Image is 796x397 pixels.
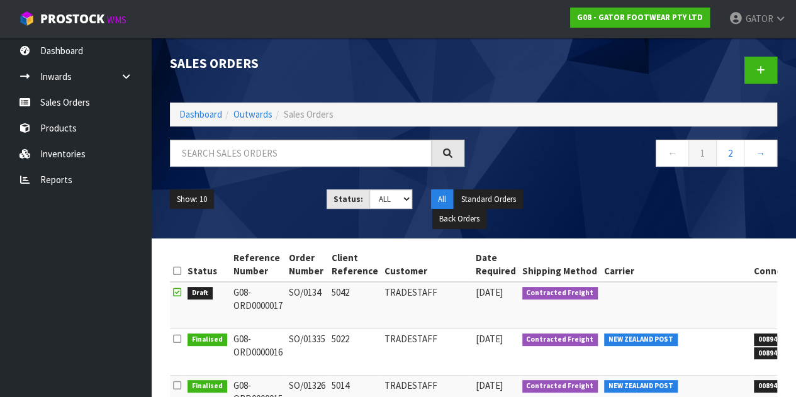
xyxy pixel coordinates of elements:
td: TRADESTAFF [381,328,473,375]
span: NEW ZEALAND POST [604,380,678,393]
a: Outwards [233,108,272,120]
td: 5022 [328,328,381,375]
nav: Page navigation [483,140,778,171]
span: Contracted Freight [522,333,598,346]
span: [DATE] [476,333,503,345]
a: Dashboard [179,108,222,120]
th: Status [184,248,230,282]
button: All [431,189,453,210]
a: 1 [688,140,717,167]
span: Finalised [188,380,227,393]
span: Contracted Freight [522,380,598,393]
td: 5042 [328,282,381,329]
span: Draft [188,287,213,299]
th: Reference Number [230,248,286,282]
th: Client Reference [328,248,381,282]
span: [DATE] [476,286,503,298]
button: Standard Orders [454,189,523,210]
a: ← [656,140,689,167]
button: Back Orders [432,209,486,229]
small: WMS [107,14,126,26]
a: → [744,140,777,167]
td: SO/01335 [286,328,328,375]
a: 2 [716,140,744,167]
span: ProStock [40,11,104,27]
span: [DATE] [476,379,503,391]
span: Finalised [188,333,227,346]
td: G08-ORD 0000016 [230,328,286,375]
span: Sales Orders [284,108,334,120]
span: GATOR [745,13,773,25]
h1: Sales Orders [170,57,464,71]
img: cube-alt.png [19,11,35,26]
th: Date Required [473,248,519,282]
th: Carrier [601,248,751,282]
td: SO/0134 [286,282,328,329]
th: Customer [381,248,473,282]
span: Contracted Freight [522,287,598,299]
button: Show: 10 [170,189,214,210]
input: Search sales orders [170,140,432,167]
span: NEW ZEALAND POST [604,333,678,346]
td: TRADESTAFF [381,282,473,329]
td: G08-ORD 0000017 [230,282,286,329]
th: Shipping Method [519,248,602,282]
th: Order Number [286,248,328,282]
strong: Status: [334,194,363,204]
strong: G08 - GATOR FOOTWEAR PTY LTD [577,12,703,23]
